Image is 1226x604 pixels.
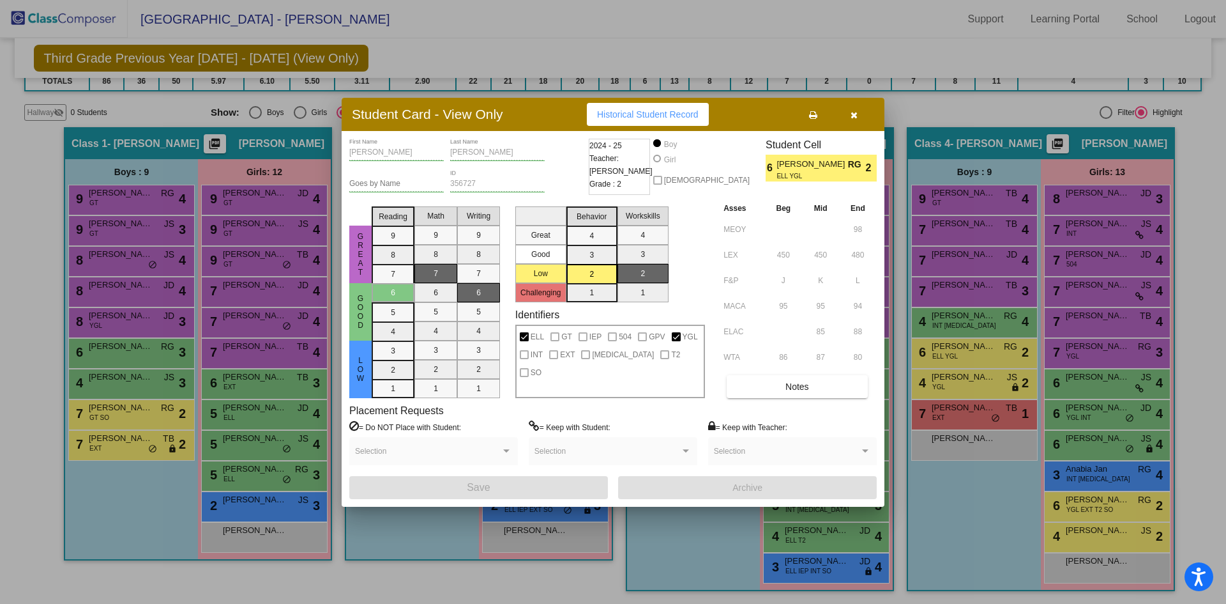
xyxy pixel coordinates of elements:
[764,201,802,215] th: Beg
[597,109,699,120] span: Historical Student Record
[529,421,610,433] label: = Keep with Student:
[649,329,665,345] span: GPV
[618,476,877,499] button: Archive
[352,106,503,122] h3: Student Card - View Only
[785,382,809,392] span: Notes
[723,245,761,265] input: assessment
[589,152,653,178] span: Teacher: [PERSON_NAME]
[663,154,676,166] div: Girl
[619,329,632,345] span: 504
[848,158,866,171] span: RG
[560,347,575,362] span: EXT
[531,329,544,345] span: ELL
[708,421,787,433] label: = Keep with Teacher:
[720,201,764,215] th: Asses
[723,348,761,367] input: assessment
[802,201,839,215] th: Mid
[776,158,847,171] span: [PERSON_NAME]
[839,201,877,215] th: End
[766,160,776,176] span: 6
[531,347,543,362] span: INT
[723,271,761,290] input: assessment
[683,329,698,345] span: YGL
[561,329,572,345] span: GT
[349,405,444,417] label: Placement Requests
[349,421,461,433] label: = Do NOT Place with Student:
[766,139,877,151] h3: Student Cell
[355,294,367,330] span: Good
[664,173,750,188] span: [DEMOGRAPHIC_DATA]
[531,365,541,380] span: SO
[587,103,709,126] button: Historical Student Record
[355,232,367,277] span: Great
[776,171,838,181] span: ELL YGL
[450,180,545,189] input: Enter ID
[349,180,444,189] input: goes by name
[866,160,877,176] span: 2
[592,347,654,362] span: [MEDICAL_DATA]
[732,483,762,493] span: Archive
[671,347,680,362] span: T2
[727,375,867,398] button: Notes
[355,356,367,383] span: Low
[589,178,621,190] span: Grade : 2
[349,476,608,499] button: Save
[723,297,761,316] input: assessment
[663,139,677,150] div: Boy
[589,329,602,345] span: IEP
[723,220,761,239] input: assessment
[467,482,490,493] span: Save
[589,139,622,152] span: 2024 - 25
[723,322,761,341] input: assessment
[515,309,559,321] label: Identifiers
